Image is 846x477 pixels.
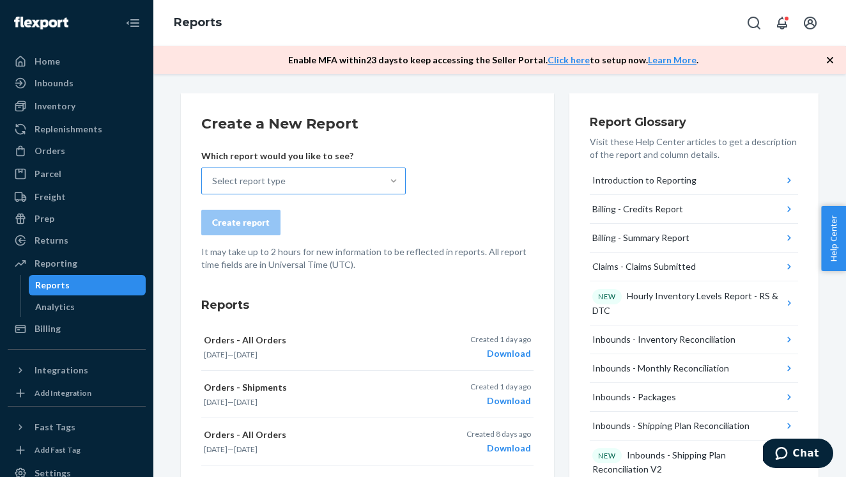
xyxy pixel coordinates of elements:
button: Inbounds - Monthly Reconciliation [590,354,798,383]
a: Home [8,51,146,72]
button: Introduction to Reporting [590,166,798,195]
div: Hourly Inventory Levels Report - RS & DTC [592,289,783,317]
time: [DATE] [234,350,258,359]
div: Inbounds - Shipping Plan Reconciliation V2 [592,448,783,476]
div: Integrations [35,364,88,377]
div: Claims - Claims Submitted [592,260,696,273]
a: Click here [548,54,590,65]
p: — [204,396,420,407]
button: Claims - Claims Submitted [590,253,798,281]
div: Inbounds - Monthly Reconciliation [592,362,729,375]
div: Billing [35,322,61,335]
p: Created 1 day ago [470,334,531,345]
a: Returns [8,230,146,251]
a: Freight [8,187,146,207]
div: Home [35,55,60,68]
button: Create report [201,210,281,235]
a: Billing [8,318,146,339]
h2: Create a New Report [201,114,534,134]
time: [DATE] [234,444,258,454]
time: [DATE] [204,444,227,454]
button: Orders - Shipments[DATE]—[DATE]Created 1 day agoDownload [201,371,534,418]
div: Billing - Credits Report [592,203,683,215]
div: Billing - Summary Report [592,231,689,244]
a: Learn More [648,54,696,65]
time: [DATE] [204,350,227,359]
button: Close Navigation [120,10,146,36]
p: NEW [598,451,616,461]
h3: Reports [201,297,534,313]
p: Enable MFA within 23 days to keep accessing the Seller Portal. to setup now. . [288,54,698,66]
button: Inbounds - Inventory Reconciliation [590,325,798,354]
div: Create report [212,216,270,229]
button: Inbounds - Packages [590,383,798,412]
p: Visit these Help Center articles to get a description of the report and column details. [590,136,798,161]
div: Reports [35,279,70,292]
p: Created 8 days ago [466,428,531,439]
a: Replenishments [8,119,146,139]
button: Open notifications [769,10,795,36]
button: Help Center [821,206,846,271]
a: Inventory [8,96,146,116]
ol: breadcrumbs [164,4,232,42]
button: Open account menu [797,10,823,36]
button: Fast Tags [8,417,146,437]
a: Add Fast Tag [8,442,146,458]
div: Select report type [212,175,286,187]
div: Analytics [35,301,75,313]
a: Analytics [29,297,146,317]
div: Add Fast Tag [35,444,81,455]
button: Orders - All Orders[DATE]—[DATE]Created 8 days agoDownload [201,418,534,465]
div: Inbounds [35,77,73,90]
a: Reports [174,15,222,29]
time: [DATE] [204,397,227,407]
button: NEWHourly Inventory Levels Report - RS & DTC [590,281,798,325]
div: Download [470,347,531,360]
button: Billing - Summary Report [590,224,798,253]
time: [DATE] [234,397,258,407]
p: Orders - All Orders [204,334,420,347]
div: Replenishments [35,123,102,136]
p: Which report would you like to see? [201,150,406,162]
button: Orders - All Orders[DATE]—[DATE]Created 1 day agoDownload [201,324,534,371]
button: Billing - Credits Report [590,195,798,224]
div: Inbounds - Packages [592,391,676,403]
div: Freight [35,191,66,203]
a: Orders [8,141,146,161]
a: Parcel [8,164,146,184]
iframe: Opens a widget where you can chat to one of our agents [763,439,833,471]
div: Introduction to Reporting [592,174,696,187]
a: Reports [29,275,146,295]
p: Orders - Shipments [204,381,420,394]
div: Download [470,395,531,407]
div: Reporting [35,257,77,270]
div: Download [466,442,531,455]
img: Flexport logo [14,17,68,29]
h3: Report Glossary [590,114,798,130]
p: Created 1 day ago [470,381,531,392]
div: Inbounds - Inventory Reconciliation [592,333,735,346]
div: Orders [35,145,65,157]
div: Prep [35,212,54,225]
p: NEW [598,292,616,302]
a: Reporting [8,253,146,274]
a: Prep [8,208,146,229]
p: Orders - All Orders [204,428,420,441]
div: Fast Tags [35,421,75,434]
button: Integrations [8,360,146,380]
div: Add Integration [35,387,91,398]
div: Inbounds - Shipping Plan Reconciliation [592,419,750,432]
div: Inventory [35,100,75,113]
button: Inbounds - Shipping Plan Reconciliation [590,412,798,441]
div: Returns [35,234,68,247]
div: Parcel [35,168,61,180]
a: Add Integration [8,386,146,401]
p: It may take up to 2 hours for new information to be reflected in reports. All report time fields ... [201,246,534,271]
p: — [204,444,420,455]
button: Open Search Box [741,10,767,36]
a: Inbounds [8,73,146,93]
p: — [204,349,420,360]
